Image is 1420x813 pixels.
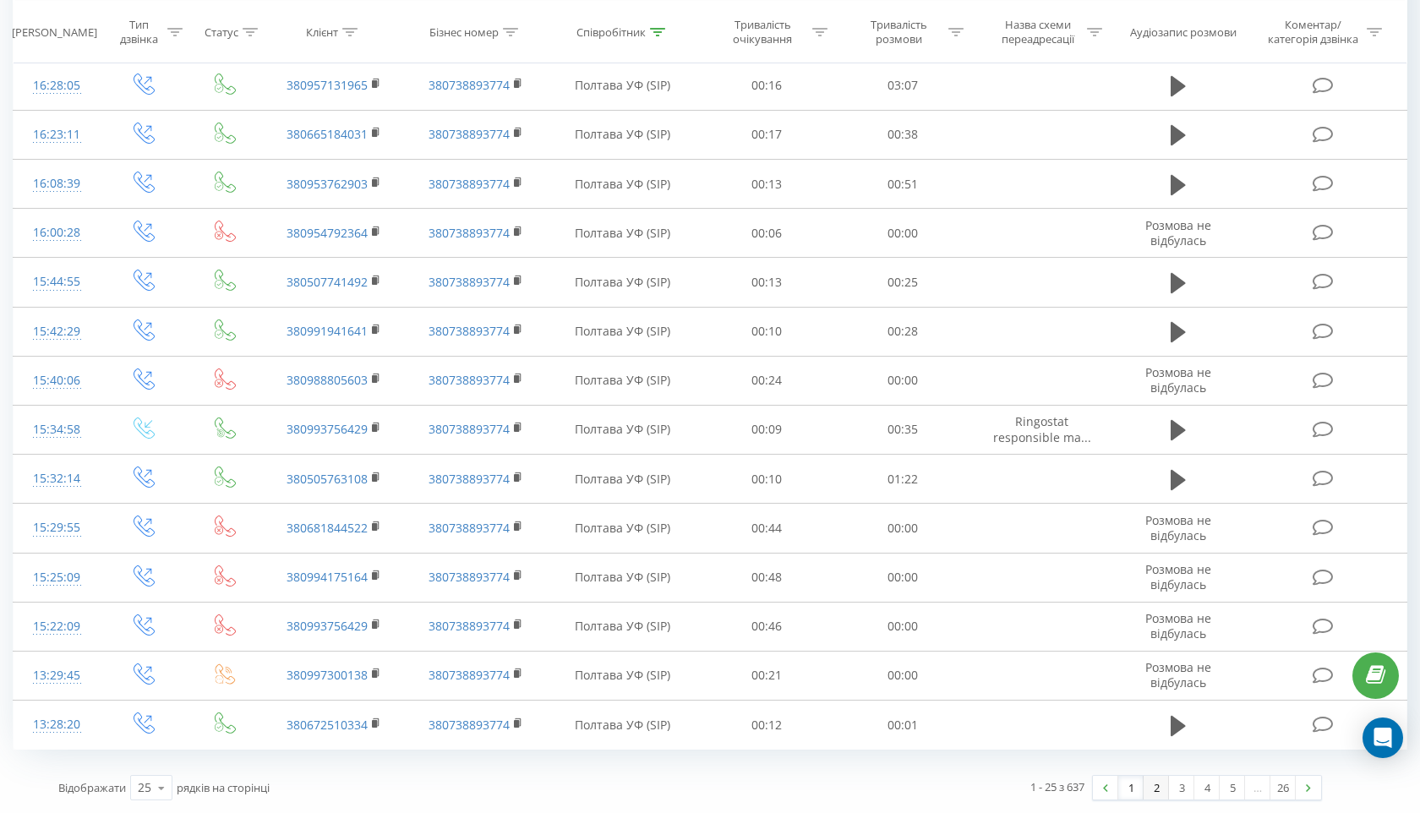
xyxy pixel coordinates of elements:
[205,25,238,39] div: Статус
[429,274,510,290] a: 380738893774
[835,553,971,602] td: 00:00
[547,602,699,651] td: Полтава УФ (SIP)
[30,315,84,348] div: 15:42:29
[835,405,971,454] td: 00:35
[429,471,510,487] a: 380738893774
[547,160,699,209] td: Полтава УФ (SIP)
[30,167,84,200] div: 16:08:39
[30,708,84,741] div: 13:28:20
[1270,776,1296,799] a: 26
[699,651,835,700] td: 00:21
[429,77,510,93] a: 380738893774
[547,701,699,750] td: Полтава УФ (SIP)
[1245,776,1270,799] div: …
[429,618,510,634] a: 380738893774
[1194,776,1220,799] a: 4
[30,561,84,594] div: 15:25:09
[835,258,971,307] td: 00:25
[1264,18,1363,46] div: Коментар/категорія дзвінка
[1145,217,1211,248] span: Розмова не відбулась
[699,258,835,307] td: 00:13
[699,61,835,110] td: 00:16
[115,18,163,46] div: Тип дзвінка
[429,176,510,192] a: 380738893774
[835,209,971,258] td: 00:00
[429,372,510,388] a: 380738893774
[854,18,944,46] div: Тривалість розмови
[58,780,126,795] span: Відображати
[287,421,368,437] a: 380993756429
[699,356,835,405] td: 00:24
[699,455,835,504] td: 00:10
[177,780,270,795] span: рядків на сторінці
[306,25,338,39] div: Клієнт
[835,602,971,651] td: 00:00
[138,779,151,796] div: 25
[547,209,699,258] td: Полтава УФ (SIP)
[835,160,971,209] td: 00:51
[547,651,699,700] td: Полтава УФ (SIP)
[429,126,510,142] a: 380738893774
[429,25,499,39] div: Бізнес номер
[1145,659,1211,690] span: Розмова не відбулась
[287,569,368,585] a: 380994175164
[30,610,84,643] div: 15:22:09
[699,602,835,651] td: 00:46
[718,18,808,46] div: Тривалість очікування
[429,323,510,339] a: 380738893774
[287,323,368,339] a: 380991941641
[287,126,368,142] a: 380665184031
[287,274,368,290] a: 380507741492
[287,520,368,536] a: 380681844522
[547,504,699,553] td: Полтава УФ (SIP)
[429,520,510,536] a: 380738893774
[30,511,84,544] div: 15:29:55
[835,651,971,700] td: 00:00
[699,504,835,553] td: 00:44
[287,717,368,733] a: 380672510334
[699,553,835,602] td: 00:48
[30,216,84,249] div: 16:00:28
[993,413,1091,445] span: Ringostat responsible ma...
[547,61,699,110] td: Полтава УФ (SIP)
[287,618,368,634] a: 380993756429
[835,307,971,356] td: 00:28
[30,118,84,151] div: 16:23:11
[547,553,699,602] td: Полтава УФ (SIP)
[30,659,84,692] div: 13:29:45
[835,110,971,159] td: 00:38
[699,405,835,454] td: 00:09
[12,25,97,39] div: [PERSON_NAME]
[699,110,835,159] td: 00:17
[30,413,84,446] div: 15:34:58
[287,77,368,93] a: 380957131965
[30,265,84,298] div: 15:44:55
[429,717,510,733] a: 380738893774
[1144,776,1169,799] a: 2
[547,110,699,159] td: Полтава УФ (SIP)
[547,455,699,504] td: Полтава УФ (SIP)
[1145,610,1211,641] span: Розмова не відбулась
[1145,561,1211,592] span: Розмова не відбулась
[699,701,835,750] td: 00:12
[699,160,835,209] td: 00:13
[287,471,368,487] a: 380505763108
[429,667,510,683] a: 380738893774
[287,667,368,683] a: 380997300138
[699,209,835,258] td: 00:06
[30,462,84,495] div: 15:32:14
[1363,718,1403,758] div: Open Intercom Messenger
[699,307,835,356] td: 00:10
[835,701,971,750] td: 00:01
[30,364,84,397] div: 15:40:06
[287,372,368,388] a: 380988805603
[992,18,1083,46] div: Назва схеми переадресації
[1030,778,1084,795] div: 1 - 25 з 637
[835,61,971,110] td: 03:07
[1145,364,1211,396] span: Розмова не відбулась
[576,25,646,39] div: Співробітник
[429,225,510,241] a: 380738893774
[1169,776,1194,799] a: 3
[429,421,510,437] a: 380738893774
[30,69,84,102] div: 16:28:05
